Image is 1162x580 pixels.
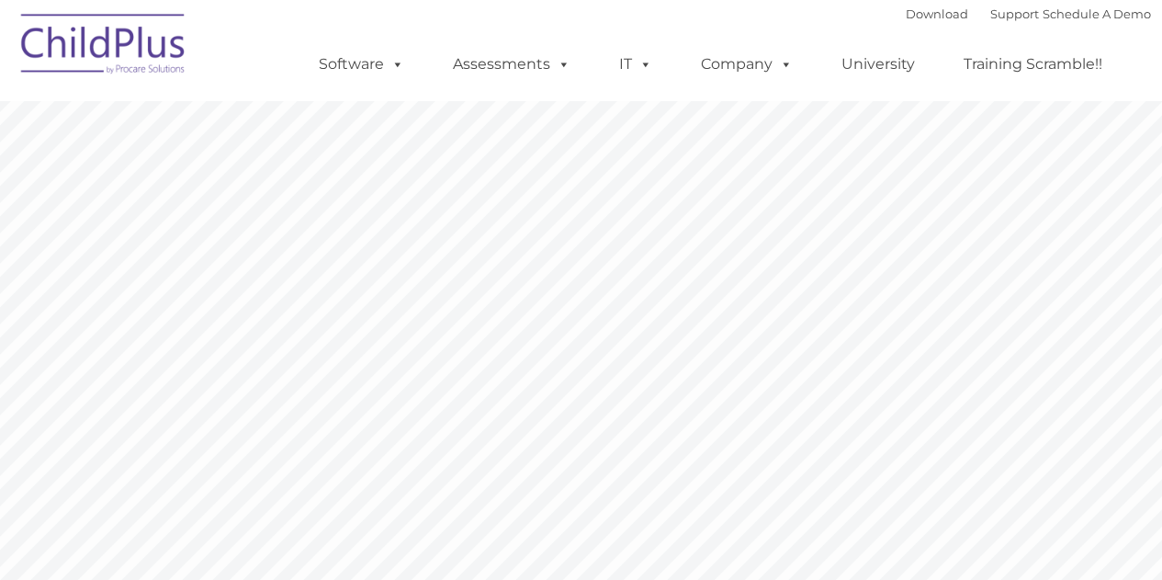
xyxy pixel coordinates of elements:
[434,46,589,83] a: Assessments
[823,46,933,83] a: University
[1043,6,1151,21] a: Schedule A Demo
[601,46,671,83] a: IT
[300,46,423,83] a: Software
[906,6,1151,21] font: |
[945,46,1121,83] a: Training Scramble!!
[683,46,811,83] a: Company
[906,6,968,21] a: Download
[990,6,1039,21] a: Support
[12,1,196,93] img: ChildPlus by Procare Solutions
